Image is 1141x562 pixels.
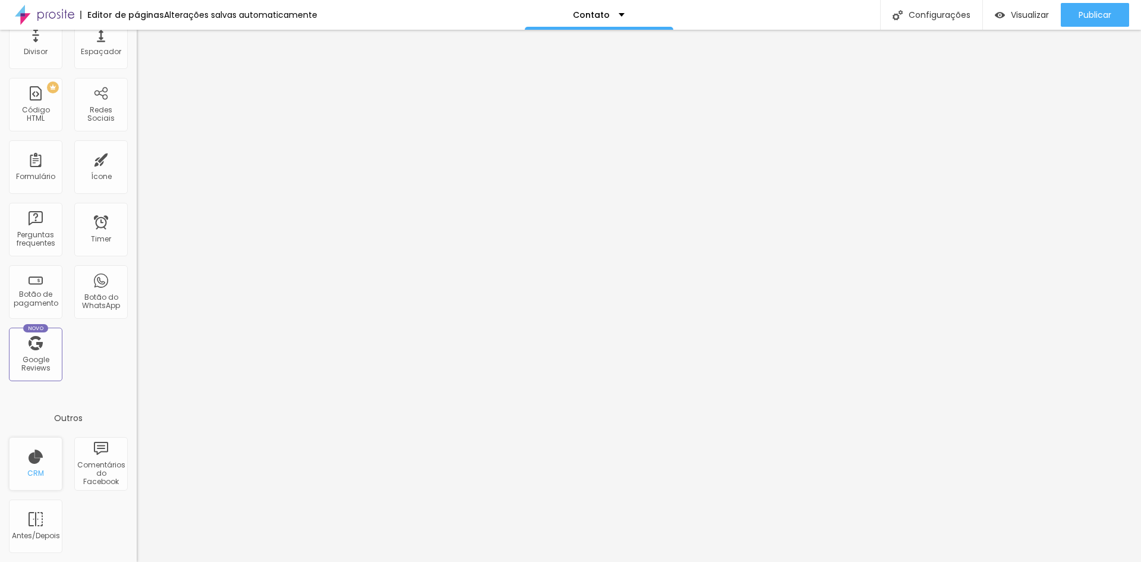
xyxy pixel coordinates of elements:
div: Google Reviews [12,356,59,373]
div: CRM [27,469,44,478]
button: Publicar [1061,3,1129,27]
div: Perguntas frequentes [12,231,59,248]
p: Contato [573,11,610,19]
div: Botão de pagamento [12,290,59,307]
div: Timer [91,235,111,243]
div: Formulário [16,172,55,181]
div: Botão do WhatsApp [77,293,124,310]
div: Novo [23,324,49,332]
span: Publicar [1079,10,1111,20]
span: Visualizar [1011,10,1049,20]
div: Código HTML [12,106,59,123]
iframe: Editor [137,30,1141,562]
div: Ícone [91,172,112,181]
div: Divisor [24,48,48,56]
div: Espaçador [81,48,121,56]
div: Comentários do Facebook [77,461,124,486]
div: Alterações salvas automaticamente [164,11,317,19]
button: Visualizar [983,3,1061,27]
img: view-1.svg [995,10,1005,20]
div: Antes/Depois [12,532,59,540]
div: Editor de páginas [80,11,164,19]
div: Redes Sociais [77,106,124,123]
img: Icone [893,10,903,20]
